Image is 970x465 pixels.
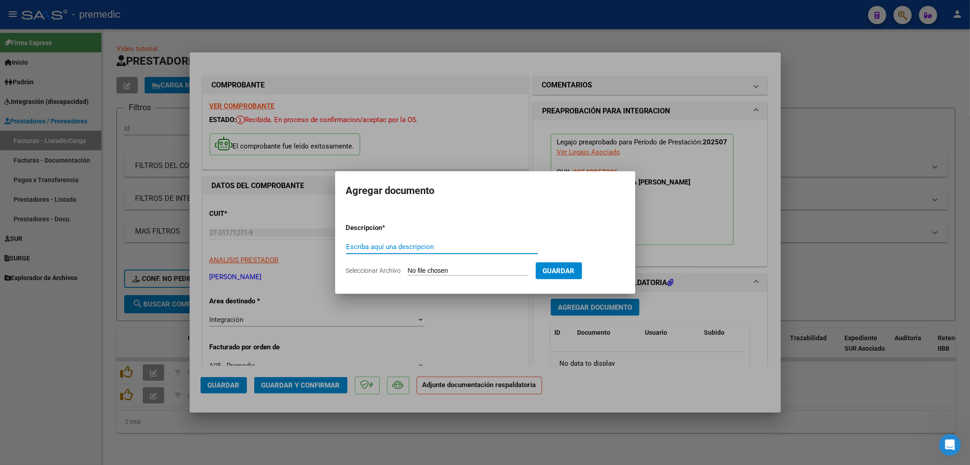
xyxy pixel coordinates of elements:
iframe: Intercom live chat [939,434,961,456]
button: Guardar [536,262,582,279]
p: Descripcion [346,223,430,233]
span: Seleccionar Archivo [346,267,401,274]
h2: Agregar documento [346,182,624,199]
span: Guardar [543,267,575,275]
